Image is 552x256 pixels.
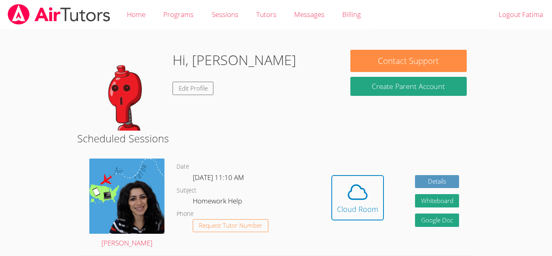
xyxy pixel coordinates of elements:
div: Cloud Room [337,203,378,215]
a: Edit Profile [173,82,214,95]
dt: Date [177,162,189,172]
button: Cloud Room [331,175,384,220]
button: Request Tutor Number [193,219,268,233]
img: air%20tutor%20avatar.png [89,159,164,234]
button: Contact Support [350,50,467,72]
span: [DATE] 11:10 AM [193,173,244,182]
button: Whiteboard [415,194,459,207]
h1: Hi, [PERSON_NAME] [173,50,296,70]
img: default.png [85,50,166,131]
span: Messages [294,10,324,19]
span: Request Tutor Number [199,222,262,228]
a: Details [415,175,459,188]
a: Google Doc [415,214,459,227]
h2: Scheduled Sessions [77,131,475,146]
button: Create Parent Account [350,77,467,96]
dt: Subject [177,186,196,196]
img: airtutors_banner-c4298cdbf04f3fff15de1276eac7730deb9818008684d7c2e4769d2f7ddbe033.png [7,4,111,25]
dd: Homework Help [193,195,244,209]
dt: Phone [177,209,194,219]
a: [PERSON_NAME] [89,159,164,249]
